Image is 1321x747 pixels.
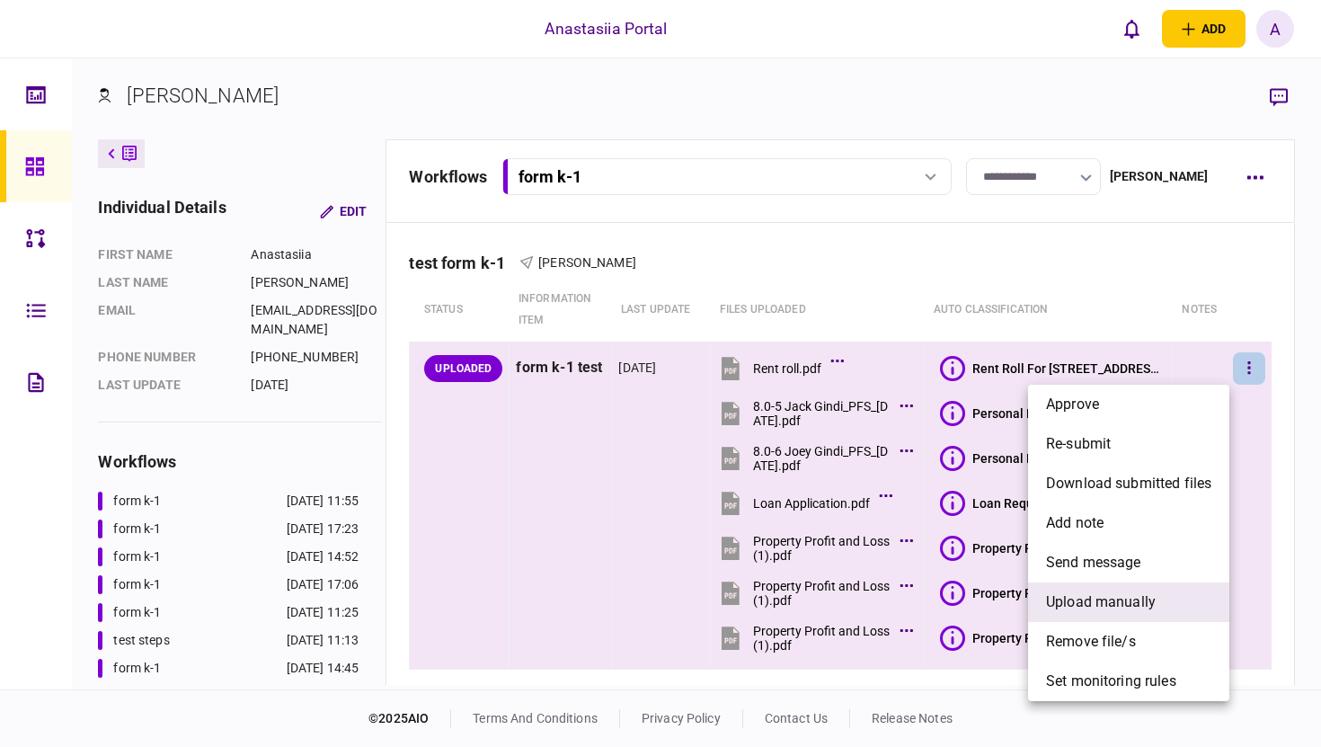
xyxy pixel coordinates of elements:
[1046,473,1211,494] span: download submitted files
[1046,433,1111,455] span: re-submit
[1046,552,1141,574] span: send message
[1046,671,1176,692] span: set monitoring rules
[1046,631,1136,653] span: remove file/s
[1046,512,1104,534] span: add note
[1046,591,1156,613] span: upload manually
[1046,394,1099,415] span: approve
